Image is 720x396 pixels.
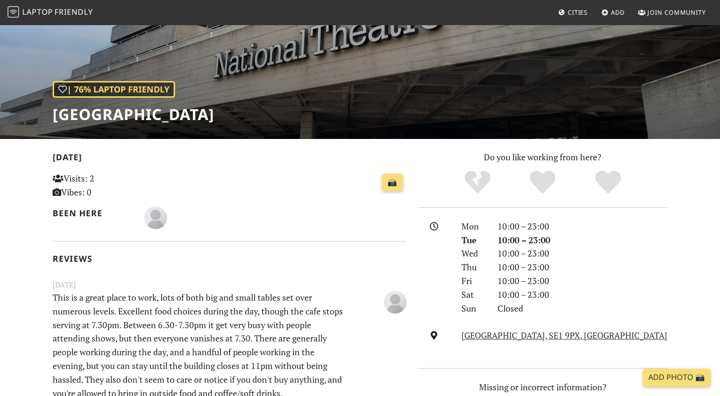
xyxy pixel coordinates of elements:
div: 10:00 – 23:00 [492,274,673,288]
div: Yes [510,169,575,195]
img: blank-535327c66bd565773addf3077783bbfce4b00ec00e9fd257753287c682c7fa38.png [384,291,406,313]
a: Join Community [634,4,710,21]
div: Fri [456,274,492,288]
div: 10:00 – 23:00 [492,260,673,274]
div: 10:00 – 23:00 [492,288,673,302]
div: No [445,169,510,195]
a: LaptopFriendly LaptopFriendly [8,4,93,21]
div: Definitely! [575,169,641,195]
h2: [DATE] [53,152,406,166]
h2: Been here [53,208,133,218]
div: Wed [456,247,492,260]
div: Mon [456,220,492,233]
small: [DATE] [47,279,412,291]
a: Cities [554,4,591,21]
a: 📸 [382,174,403,192]
span: Friendly [55,7,92,17]
a: Add Photo 📸 [643,368,711,387]
a: [GEOGRAPHIC_DATA], SE1 9PX, [GEOGRAPHIC_DATA] [462,330,667,341]
img: blank-535327c66bd565773addf3077783bbfce4b00ec00e9fd257753287c682c7fa38.png [144,206,167,229]
div: 10:00 – 23:00 [492,247,673,260]
span: Anonymous [384,295,406,306]
span: Cities [568,8,588,17]
div: Sat [456,288,492,302]
div: Tue [456,233,492,247]
span: Join Community [647,8,706,17]
span: Lydia Cole [144,211,167,222]
h2: Reviews [53,254,406,264]
a: Add [598,4,628,21]
p: Visits: 2 Vibes: 0 [53,172,163,199]
div: 10:00 – 23:00 [492,220,673,233]
div: 10:00 – 23:00 [492,233,673,247]
div: | 76% Laptop Friendly [53,81,175,98]
img: LaptopFriendly [8,6,19,18]
span: Laptop [22,7,53,17]
p: Missing or incorrect information? [418,380,667,394]
p: Do you like working from here? [418,150,667,164]
div: Closed [492,302,673,315]
div: Thu [456,260,492,274]
div: Sun [456,302,492,315]
span: Add [611,8,625,17]
h1: [GEOGRAPHIC_DATA] [53,105,214,123]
